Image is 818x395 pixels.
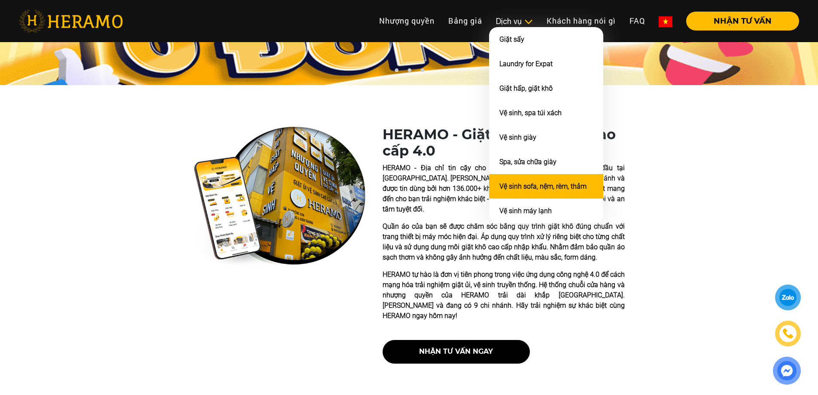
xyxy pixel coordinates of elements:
p: Quần áo của bạn sẽ được chăm sóc bằng quy trình giặt khô đúng chuẩn với trang thiết bị máy móc hi... [383,221,625,263]
a: phone-icon [775,321,801,346]
a: Spa, sửa chữa giày [499,158,556,166]
a: NHẬN TƯ VẤN [679,17,799,25]
a: Vệ sinh máy lạnh [499,207,552,215]
button: 1 [392,68,401,77]
p: HERAMO - Địa chỉ tin cậy cho dịch vụ giặt hấp giặt khô hàng đầu tại [GEOGRAPHIC_DATA]. [PERSON_NA... [383,163,625,214]
img: heramo-quality-banner [194,126,365,267]
p: HERAMO tự hào là đơn vị tiên phong trong việc ứng dụng công nghệ 4.0 để cách mạng hóa trải nghiệm... [383,269,625,321]
button: nhận tư vấn ngay [383,340,530,364]
button: NHẬN TƯ VẤN [686,12,799,31]
a: Giặt sấy [499,35,524,43]
a: Khách hàng nói gì [540,12,623,30]
a: Giặt hấp, giặt khô [499,84,553,92]
a: Nhượng quyền [372,12,441,30]
img: heramo-logo.png [19,10,123,32]
button: 2 [405,68,414,77]
a: Vệ sinh sofa, nệm, rèm, thảm [499,182,587,190]
a: Laundry for Expat [499,60,553,68]
h1: HERAMO - Giặt hấp giặt khô cao cấp 4.0 [383,126,625,159]
div: Dịch vụ [496,15,533,27]
a: Vệ sinh giày [499,133,536,141]
a: Bảng giá [441,12,489,30]
a: Vệ sinh, spa túi xách [499,109,562,117]
a: FAQ [623,12,652,30]
img: subToggleIcon [524,18,533,26]
img: phone-icon [783,328,793,339]
button: 3 [418,68,426,77]
img: vn-flag.png [659,16,672,27]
